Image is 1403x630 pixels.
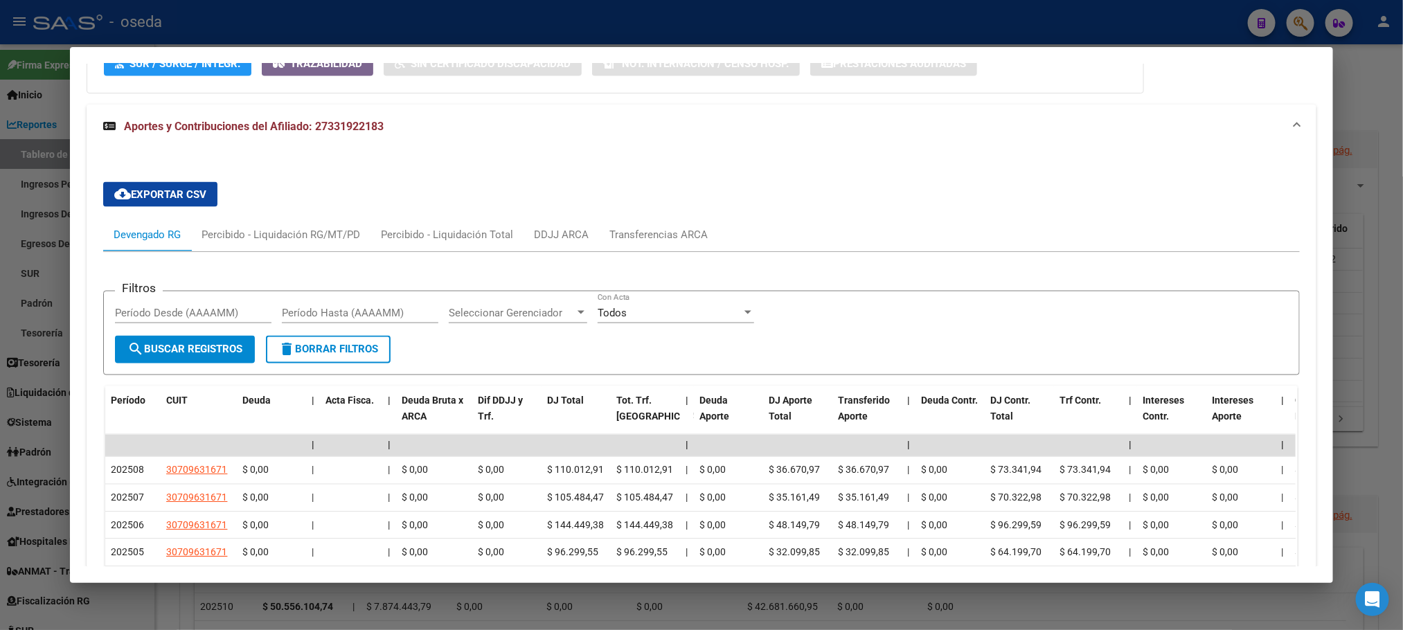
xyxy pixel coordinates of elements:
span: | [1129,395,1132,406]
span: | [312,440,314,451]
span: | [1129,547,1131,558]
span: 30709631671 [166,520,227,531]
span: Intereses Contr. [1143,395,1184,422]
span: | [907,547,909,558]
span: | [1129,520,1131,531]
datatable-header-cell: Tot. Trf. Bruto [611,386,680,447]
datatable-header-cell: Contr. Empresa [1289,386,1359,447]
datatable-header-cell: | [382,386,396,447]
span: | [907,395,910,406]
span: $ 73.341,94 [990,465,1042,476]
mat-expansion-panel-header: Aportes y Contribuciones del Afiliado: 27331922183 [87,105,1316,149]
span: Buscar Registros [127,343,242,356]
span: 202506 [111,520,144,531]
span: | [388,520,390,531]
button: Borrar Filtros [266,336,391,363]
span: DJ Aporte Total [769,395,812,422]
span: $ 48.149,79 [769,520,820,531]
span: | [686,492,688,503]
datatable-header-cell: DJ Aporte Total [763,386,832,447]
datatable-header-cell: Trf Contr. [1054,386,1123,447]
span: | [686,395,688,406]
span: $ 0,00 [478,492,504,503]
span: | [388,440,391,451]
span: 30709631671 [166,492,227,503]
span: $ 110.012,91 [547,465,604,476]
span: DJ Contr. Total [990,395,1030,422]
span: $ 0,00 [242,492,269,503]
span: $ 0,00 [1212,520,1238,531]
span: $ 406.712,87 [1295,465,1352,476]
span: Todos [598,307,627,319]
span: $ 36.670,97 [769,465,820,476]
button: Exportar CSV [103,182,217,207]
span: $ 48.149,79 [838,520,889,531]
span: $ 32.099,85 [769,547,820,558]
datatable-header-cell: Acta Fisca. [320,386,382,447]
span: Transferido Aporte [838,395,890,422]
span: Deuda Bruta x ARCA [402,395,463,422]
span: CUIT [166,395,188,406]
span: $ 105.484,47 [547,492,604,503]
span: | [388,395,391,406]
span: $ 526.712,26 [1295,547,1352,558]
span: $ 144.449,38 [547,520,604,531]
span: $ 70.322,98 [1060,492,1111,503]
datatable-header-cell: CUIT [161,386,237,447]
span: $ 0,00 [402,492,428,503]
span: $ 144.449,38 [616,520,673,531]
span: Deuda [242,395,271,406]
span: $ 0,00 [921,547,947,558]
span: | [1281,395,1284,406]
span: $ 0,00 [1212,492,1238,503]
datatable-header-cell: Deuda Contr. [915,386,985,447]
span: Trazabilidad [290,57,362,70]
span: $ 0,00 [1143,465,1169,476]
datatable-header-cell: Intereses Aporte [1206,386,1276,447]
div: Percibido - Liquidación RG/MT/PD [202,227,360,242]
span: $ 0,00 [699,547,726,558]
span: Deuda Aporte [699,395,729,422]
span: Prestaciones Auditadas [833,57,966,70]
span: Acta Fisca. [325,395,374,406]
span: | [312,520,314,531]
span: $ 0,00 [402,520,428,531]
span: | [907,440,910,451]
div: Open Intercom Messenger [1356,583,1389,616]
span: Exportar CSV [114,188,206,201]
span: Tot. Trf. [GEOGRAPHIC_DATA] [616,395,711,422]
span: $ 0,00 [1143,520,1169,531]
span: Aportes y Contribuciones del Afiliado: 27331922183 [124,120,384,133]
mat-icon: search [127,341,144,358]
span: | [1281,465,1283,476]
datatable-header-cell: Período [105,386,161,447]
span: $ 96.299,55 [547,547,598,558]
span: $ 0,00 [1143,492,1169,503]
span: Intereses Aporte [1212,395,1253,422]
span: 202505 [111,547,144,558]
span: | [1129,465,1131,476]
span: $ 0,00 [242,520,269,531]
span: | [907,492,909,503]
span: $ 36.670,97 [838,465,889,476]
span: DJ Total [547,395,584,406]
span: | [1129,440,1132,451]
span: $ 0,00 [242,465,269,476]
span: | [312,395,314,406]
span: $ 96.299,59 [1060,520,1111,531]
span: $ 0,00 [402,547,428,558]
mat-icon: cloud_download [114,186,131,202]
div: Devengado RG [114,227,181,242]
span: $ 105.484,47 [616,492,673,503]
span: $ 35.161,49 [838,492,889,503]
span: Sin Certificado Discapacidad [411,57,571,70]
span: 202508 [111,465,144,476]
span: $ 110.012,91 [616,465,673,476]
datatable-header-cell: | [1276,386,1289,447]
span: Trf Contr. [1060,395,1101,406]
span: 30709631671 [166,547,227,558]
span: | [1281,492,1283,503]
span: Contr. Empresa [1295,395,1334,422]
span: | [388,465,390,476]
button: Buscar Registros [115,336,255,363]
